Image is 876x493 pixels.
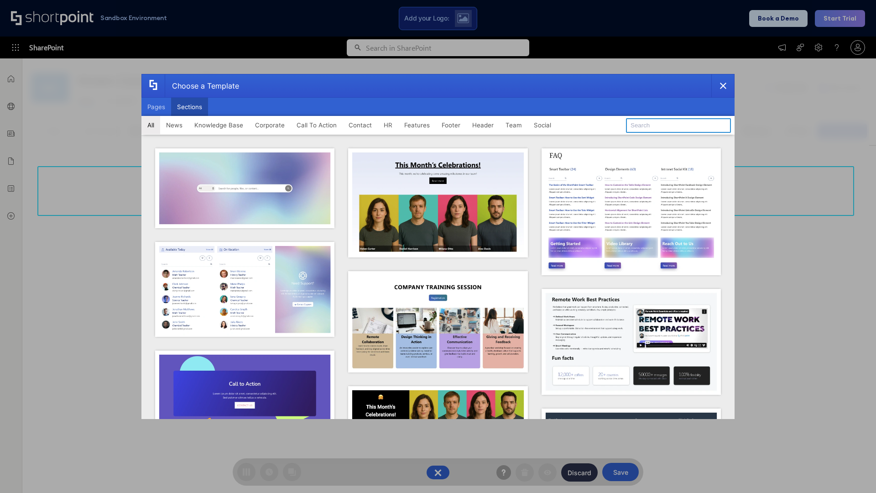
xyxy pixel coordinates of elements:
[466,116,500,134] button: Header
[141,116,160,134] button: All
[378,116,398,134] button: HR
[830,449,876,493] iframe: Chat Widget
[500,116,528,134] button: Team
[141,98,171,116] button: Pages
[141,74,735,419] div: template selector
[528,116,557,134] button: Social
[291,116,343,134] button: Call To Action
[626,118,731,133] input: Search
[343,116,378,134] button: Contact
[165,74,239,97] div: Choose a Template
[171,98,208,116] button: Sections
[188,116,249,134] button: Knowledge Base
[160,116,188,134] button: News
[398,116,436,134] button: Features
[436,116,466,134] button: Footer
[249,116,291,134] button: Corporate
